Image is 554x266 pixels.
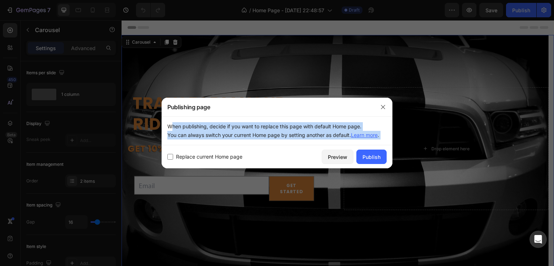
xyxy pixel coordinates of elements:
span: Replace current Home page [176,152,242,161]
div: Publish [362,153,381,161]
button: GET STARTED [148,156,192,181]
button: Preview [322,150,353,164]
div: Publishing page [162,98,374,116]
a: Learn more [351,132,378,138]
div: Preview [328,153,347,161]
div: GET STARTED [154,163,186,175]
div: Carousel [9,19,30,25]
h2: TRANSFORM YOUR RIDE [DATE] [5,67,211,121]
button: Publish [356,150,387,164]
div: Drop element here [310,126,348,132]
p: When publishing, decide if you want to replace this page with default Home page. You can always s... [167,122,387,139]
div: Open Intercom Messenger [529,231,547,248]
p: get 10% off your first order [6,121,210,136]
input: Email [13,156,148,174]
